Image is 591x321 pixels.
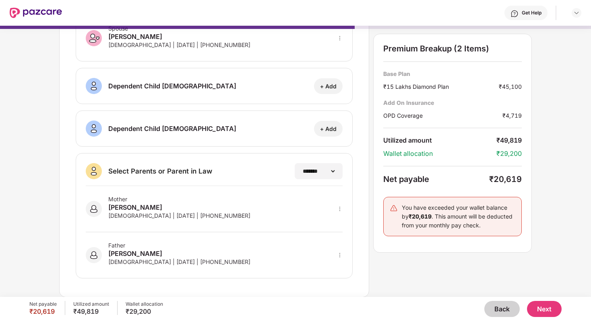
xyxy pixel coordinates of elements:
[522,10,541,16] div: Get Help
[73,307,109,315] div: ₹49,819
[510,10,519,18] img: svg+xml;base64,PHN2ZyBpZD0iSGVscC0zMngzMiIgeG1sbnM9Imh0dHA6Ly93d3cudzMub3JnLzIwMDAvc3ZnIiB3aWR0aD...
[573,10,580,16] img: svg+xml;base64,PHN2ZyBpZD0iRHJvcGRvd24tMzJ4MzIiIHhtbG5zPSJodHRwOi8vd3d3LnczLm9yZy8yMDAwL3N2ZyIgd2...
[108,124,236,133] div: Dependent Child [DEMOGRAPHIC_DATA]
[383,111,502,120] div: OPD Coverage
[108,41,250,48] div: [DEMOGRAPHIC_DATA] | [DATE] | [PHONE_NUMBER]
[496,149,522,158] div: ₹29,200
[502,111,522,120] div: ₹4,719
[383,44,522,53] div: Premium Breakup (2 Items)
[126,307,163,315] div: ₹29,200
[108,242,250,249] div: Father
[383,149,496,158] div: Wallet allocation
[73,301,109,307] div: Utilized amount
[10,8,62,18] img: New Pazcare Logo
[108,212,250,219] div: [DEMOGRAPHIC_DATA] | [DATE] | [PHONE_NUMBER]
[390,204,398,212] img: svg+xml;base64,PHN2ZyB4bWxucz0iaHR0cDovL3d3dy53My5vcmcvMjAwMC9zdmciIHdpZHRoPSIyNCIgaGVpZ2h0PSIyNC...
[108,202,250,212] div: [PERSON_NAME]
[320,125,337,133] div: + Add
[108,32,250,41] div: [PERSON_NAME]
[108,258,250,265] div: [DEMOGRAPHIC_DATA] | [DATE] | [PHONE_NUMBER]
[402,203,515,230] div: You have exceeded your wallet balance by . This amount will be deducted from your monthly pay check.
[499,82,522,91] div: ₹45,100
[484,301,520,317] button: Back
[337,206,343,212] span: more
[337,35,343,41] span: more
[86,121,102,137] img: svg+xml;base64,PHN2ZyB3aWR0aD0iNDAiIGhlaWdodD0iNDAiIHZpZXdCb3g9IjAgMCA0MCA0MCIgZmlsbD0ibm9uZSIgeG...
[86,78,102,94] img: svg+xml;base64,PHN2ZyB3aWR0aD0iNDAiIGhlaWdodD0iNDAiIHZpZXdCb3g9IjAgMCA0MCA0MCIgZmlsbD0ibm9uZSIgeG...
[108,167,212,176] div: Select Parents or Parent in Law
[126,301,163,307] div: Wallet allocation
[383,174,489,184] div: Net payable
[86,201,102,217] img: svg+xml;base64,PHN2ZyB3aWR0aD0iNDAiIGhlaWdodD0iNDAiIHZpZXdCb3g9IjAgMCA0MCA0MCIgZmlsbD0ibm9uZSIgeG...
[108,249,250,258] div: [PERSON_NAME]
[409,213,432,220] b: ₹20,619
[383,82,499,91] div: ₹15 Lakhs Diamond Plan
[86,30,102,46] img: svg+xml;base64,PHN2ZyB3aWR0aD0iNDAiIGhlaWdodD0iNDAiIHZpZXdCb3g9IjAgMCA0MCA0MCIgZmlsbD0ibm9uZSIgeG...
[383,136,496,145] div: Utilized amount
[383,99,522,106] div: Add On Insurance
[86,247,102,263] img: svg+xml;base64,PHN2ZyB3aWR0aD0iNDAiIGhlaWdodD0iNDAiIHZpZXdCb3g9IjAgMCA0MCA0MCIgZmlsbD0ibm9uZSIgeG...
[29,301,57,307] div: Net payable
[108,81,236,91] div: Dependent Child [DEMOGRAPHIC_DATA]
[108,196,250,202] div: Mother
[527,301,562,317] button: Next
[337,252,343,258] span: more
[86,163,102,179] img: svg+xml;base64,PHN2ZyB3aWR0aD0iNDAiIGhlaWdodD0iNDAiIHZpZXdCb3g9IjAgMCA0MCA0MCIgZmlsbD0ibm9uZSIgeG...
[496,136,522,145] div: ₹49,819
[320,82,337,90] div: + Add
[29,307,57,315] div: ₹20,619
[489,174,522,184] div: ₹20,619
[383,70,522,78] div: Base Plan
